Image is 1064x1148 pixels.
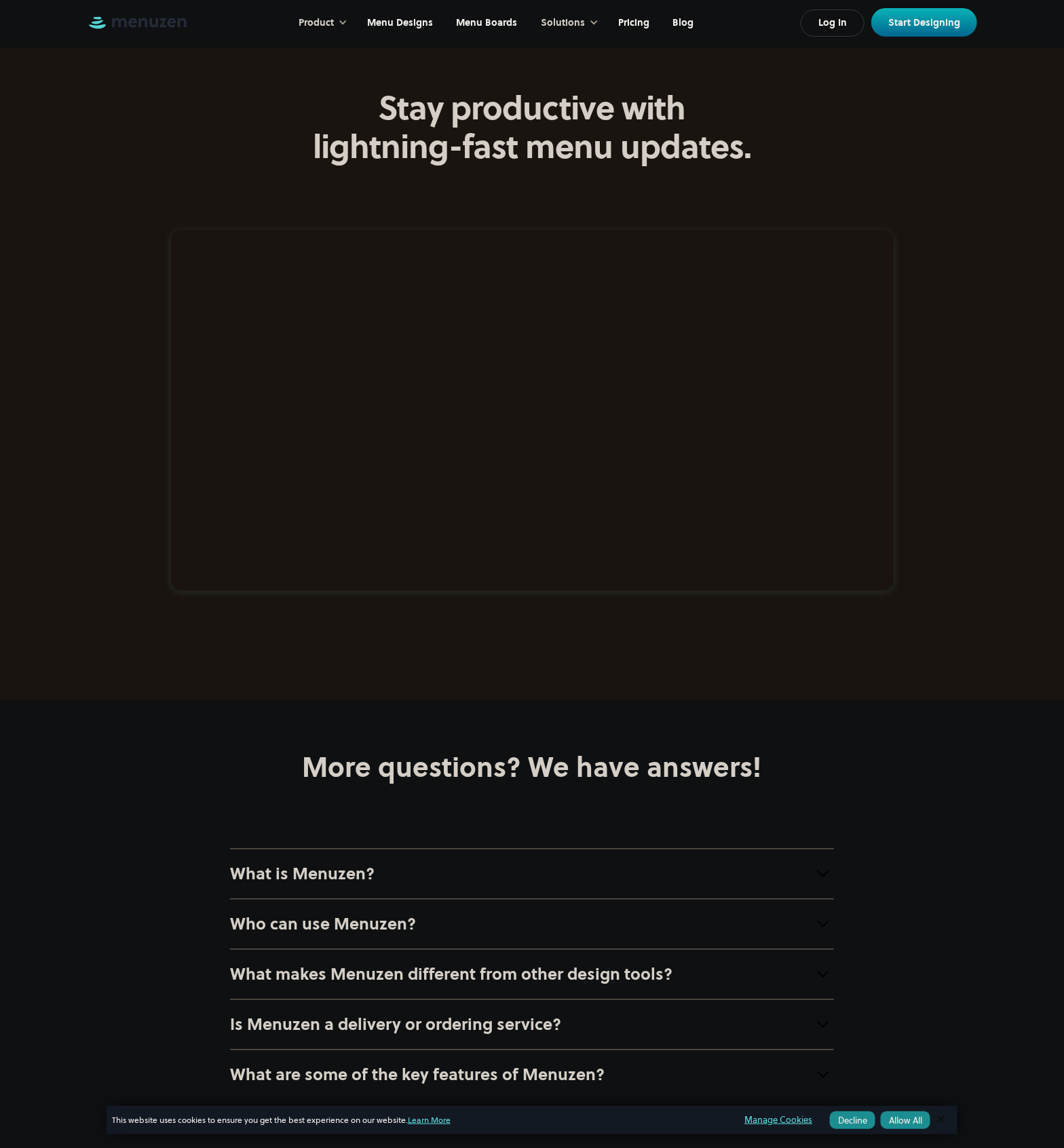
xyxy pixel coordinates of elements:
div: Product [299,16,335,31]
strong: Who can use Menuzen? [230,913,416,936]
a: Menu Boards [444,2,528,44]
div: What is Menuzen? [230,863,375,885]
strong: What are some of the key features of Menuzen? [230,1064,605,1086]
span: This website uses cookies to ensure you get the best experience on our website. [112,1114,725,1126]
a: Start Designing [871,8,977,37]
strong: What makes Menuzen different from other design tools? [230,963,672,986]
a: Manage Cookies [744,1113,812,1128]
button: Decline [830,1111,875,1129]
div: Solutions [528,2,606,44]
a: Learn More [408,1114,451,1126]
strong: Is Menuzen a delivery or ordering service? [230,1014,561,1036]
a: Menu Designs [355,2,444,44]
div: Product [286,2,355,44]
a: Blog [660,2,704,44]
div: Solutions [541,16,586,31]
a: Dismiss Banner [930,1110,951,1130]
a: Pricing [606,2,660,44]
a: Log In [801,9,864,37]
strong: Stay productive with lightning-fast menu updates. [311,89,753,166]
h2: More questions? We have answers! [14,752,1050,784]
button: Allow All [881,1111,930,1129]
